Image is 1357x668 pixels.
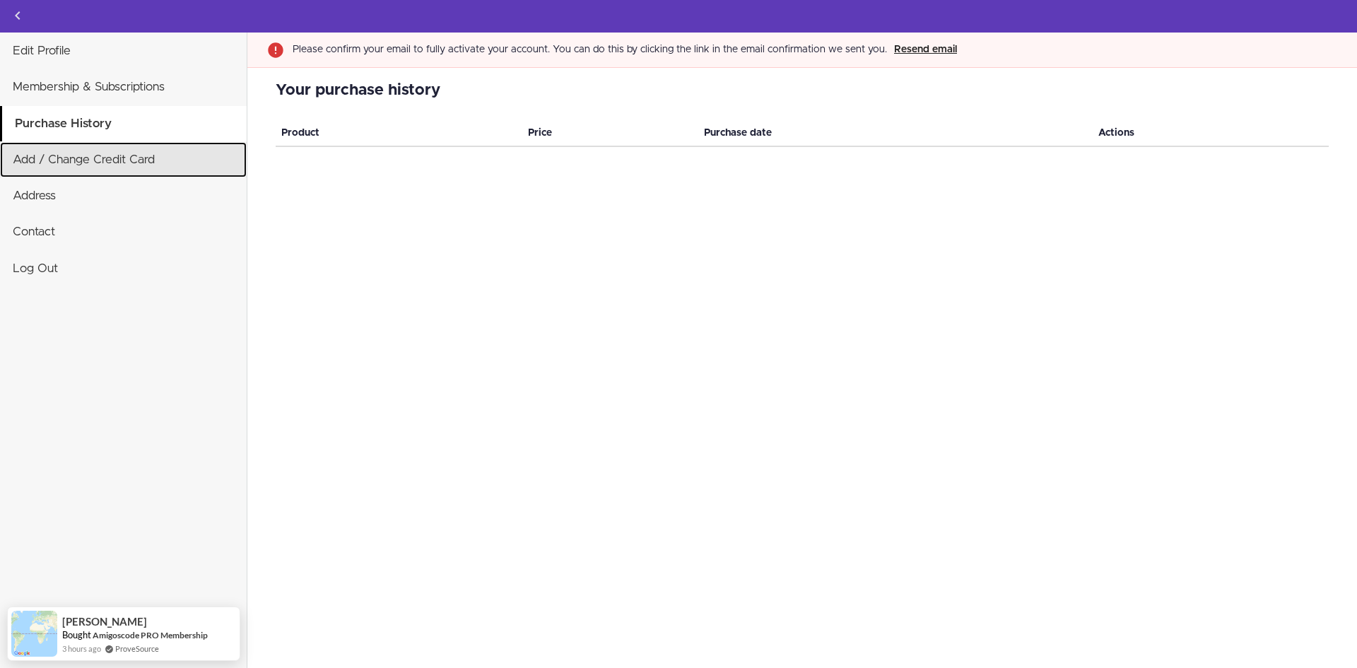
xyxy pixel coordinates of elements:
[62,616,147,628] span: [PERSON_NAME]
[276,82,1329,99] h2: Your purchase history
[276,120,522,146] th: Product
[2,106,247,141] a: Purchase History
[1093,120,1329,146] th: Actions
[293,42,887,57] div: Please confirm your email to fully activate your account. You can do this by clicking the link in...
[115,643,159,655] a: ProveSource
[698,120,1093,146] th: Purchase date
[522,120,698,146] th: Price
[9,7,26,24] svg: Back to courses
[62,643,101,655] span: 3 hours ago
[890,42,961,58] button: Resend email
[11,611,57,657] img: provesource social proof notification image
[62,629,91,640] span: Bought
[93,629,208,641] a: Amigoscode PRO Membership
